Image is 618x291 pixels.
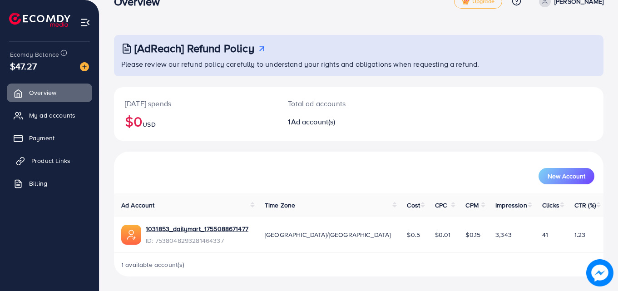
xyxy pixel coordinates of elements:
[121,260,185,269] span: 1 available account(s)
[121,59,598,69] p: Please review our refund policy carefully to understand your rights and obligations when requesti...
[539,168,594,184] button: New Account
[574,201,596,210] span: CTR (%)
[146,236,248,245] span: ID: 7538048293281464337
[291,117,336,127] span: Ad account(s)
[121,225,141,245] img: ic-ads-acc.e4c84228.svg
[465,230,480,239] span: $0.15
[29,133,54,143] span: Payment
[465,201,478,210] span: CPM
[10,50,59,59] span: Ecomdy Balance
[143,120,155,129] span: USD
[288,98,389,109] p: Total ad accounts
[7,152,92,170] a: Product Links
[495,230,512,239] span: 3,343
[29,179,47,188] span: Billing
[80,62,89,71] img: image
[7,129,92,147] a: Payment
[125,98,266,109] p: [DATE] spends
[31,156,70,165] span: Product Links
[7,84,92,102] a: Overview
[146,224,248,233] a: 1031853_dailymart_1755088671477
[80,17,90,28] img: menu
[134,42,254,55] h3: [AdReach] Refund Policy
[542,201,559,210] span: Clicks
[29,88,56,97] span: Overview
[586,259,613,286] img: image
[121,201,155,210] span: Ad Account
[9,13,70,27] img: logo
[548,173,585,179] span: New Account
[265,230,391,239] span: [GEOGRAPHIC_DATA]/[GEOGRAPHIC_DATA]
[288,118,389,126] h2: 1
[495,201,527,210] span: Impression
[574,230,586,239] span: 1.23
[542,230,548,239] span: 41
[407,230,420,239] span: $0.5
[407,201,420,210] span: Cost
[10,59,37,73] span: $47.27
[435,201,447,210] span: CPC
[435,230,451,239] span: $0.01
[7,174,92,192] a: Billing
[125,113,266,130] h2: $0
[29,111,75,120] span: My ad accounts
[265,201,295,210] span: Time Zone
[7,106,92,124] a: My ad accounts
